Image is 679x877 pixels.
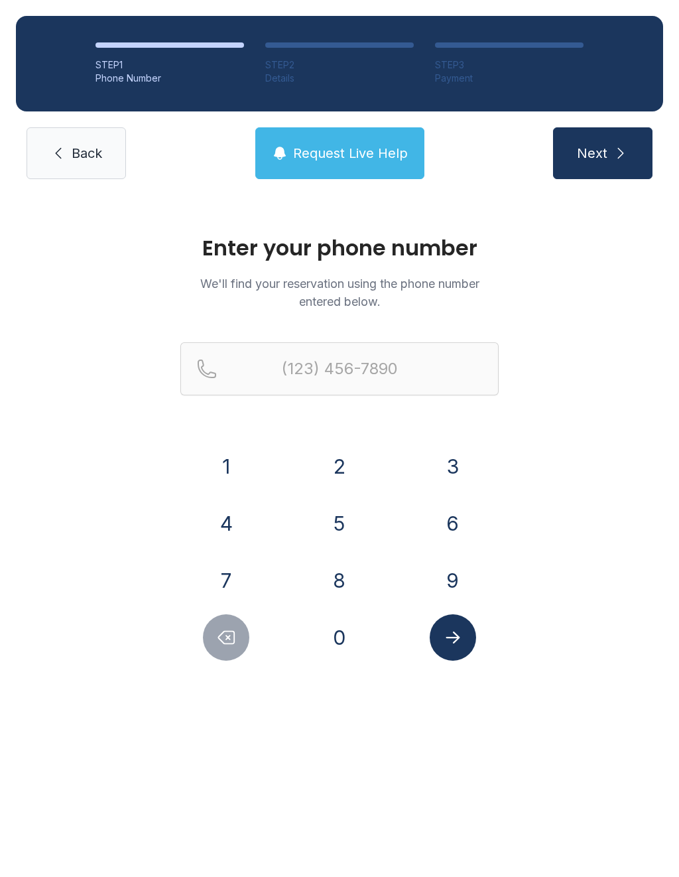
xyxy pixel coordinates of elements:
[430,557,476,604] button: 9
[316,500,363,547] button: 5
[95,72,244,85] div: Phone Number
[180,275,499,310] p: We'll find your reservation using the phone number entered below.
[265,72,414,85] div: Details
[435,72,584,85] div: Payment
[435,58,584,72] div: STEP 3
[72,144,102,163] span: Back
[203,500,249,547] button: 4
[203,614,249,661] button: Delete number
[95,58,244,72] div: STEP 1
[430,614,476,661] button: Submit lookup form
[265,58,414,72] div: STEP 2
[430,443,476,490] button: 3
[293,144,408,163] span: Request Live Help
[316,557,363,604] button: 8
[180,342,499,395] input: Reservation phone number
[577,144,607,163] span: Next
[203,443,249,490] button: 1
[316,614,363,661] button: 0
[430,500,476,547] button: 6
[203,557,249,604] button: 7
[180,237,499,259] h1: Enter your phone number
[316,443,363,490] button: 2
